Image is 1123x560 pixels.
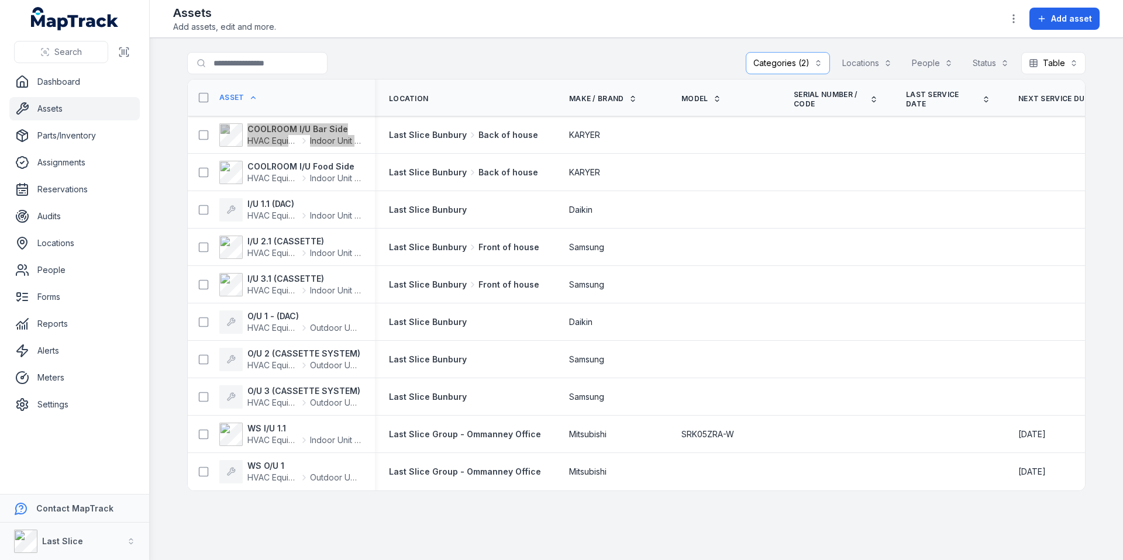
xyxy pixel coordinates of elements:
a: Model [681,94,721,103]
a: Locations [9,231,140,255]
a: Next Service Due [1018,94,1102,103]
span: Indoor Unit (Fan Coil) [310,135,361,147]
a: COOLROOM I/U Bar SideHVAC EquipmentIndoor Unit (Fan Coil) [219,123,361,147]
a: Serial Number / Code [794,90,878,109]
span: Last Slice Bunbury [389,241,467,253]
span: Search [54,46,82,58]
button: Add asset [1029,8,1100,30]
span: Serial Number / Code [794,90,865,109]
a: Last Slice Bunbury [389,316,467,328]
span: HVAC Equipment [247,359,298,371]
a: Assets [9,97,140,120]
span: Add asset [1051,13,1092,25]
span: Front of house [478,279,539,291]
span: Last Slice Bunbury [389,205,467,215]
strong: COOLROOM I/U Food Side [247,161,361,172]
span: Add assets, edit and more. [173,21,276,33]
button: Status [965,52,1017,74]
span: Indoor Unit (Fan Coil) [310,434,361,446]
a: MapTrack [31,7,119,30]
a: Audits [9,205,140,228]
a: I/U 3.1 (CASSETTE)HVAC EquipmentIndoor Unit (Fan Coil) [219,273,361,296]
span: Last Slice Bunbury [389,167,467,178]
span: Last Slice Bunbury [389,279,467,291]
a: Last Slice BunburyBack of house [389,129,538,141]
strong: O/U 1 - (DAC) [247,310,361,322]
span: Last Slice Group - Ommanney Office [389,429,541,439]
span: Last Slice Group - Ommanney Office [389,466,541,476]
a: Reports [9,312,140,336]
strong: I/U 2.1 (CASSETTE) [247,236,361,247]
span: Samsung [569,279,604,291]
strong: O/U 2 (CASSETTE SYSTEM) [247,348,361,359]
a: Reservations [9,178,140,201]
a: Assignments [9,151,140,174]
a: Last Slice BunburyFront of house [389,241,539,253]
a: WS O/U 1HVAC EquipmentOutdoor Unit (Condenser) [219,460,361,483]
strong: Contact MapTrack [36,503,113,513]
span: HVAC Equipment [247,322,298,334]
span: Indoor Unit (Fan Coil) [310,172,361,184]
span: HVAC Equipment [247,285,298,296]
span: Samsung [569,354,604,365]
span: Asset [219,93,244,102]
a: Last Slice BunburyFront of house [389,279,539,291]
a: COOLROOM I/U Food SideHVAC EquipmentIndoor Unit (Fan Coil) [219,161,361,184]
span: Last Slice Bunbury [389,392,467,402]
a: O/U 2 (CASSETTE SYSTEM)HVAC EquipmentOutdoor Unit (Condenser) [219,348,361,371]
span: Outdoor Unit (Condenser) [310,472,361,483]
a: Asset [219,93,257,102]
a: Meters [9,366,140,389]
span: HVAC Equipment [247,210,298,222]
a: Alerts [9,339,140,362]
button: Table [1021,52,1086,74]
span: Back of house [478,167,538,178]
strong: WS O/U 1 [247,460,361,472]
span: [DATE] [1018,429,1046,439]
span: Samsung [569,241,604,253]
a: Last Slice Group - Ommanney Office [389,466,541,478]
a: O/U 1 - (DAC)HVAC EquipmentOutdoor Unit (Condenser) [219,310,361,334]
a: I/U 2.1 (CASSETTE)HVAC EquipmentIndoor Unit (Fan Coil) [219,236,361,259]
span: Indoor Unit (Fan Coil) [310,285,361,296]
button: People [904,52,960,74]
strong: I/U 1.1 (DAC) [247,198,361,210]
a: Last Slice Bunbury [389,391,467,403]
span: HVAC Equipment [247,247,298,259]
span: Next Service Due [1018,94,1089,103]
span: KARYER [569,167,600,178]
span: Outdoor Unit (Condenser) [310,322,361,334]
span: SRK05ZRA-W [681,428,734,440]
span: [DATE] [1018,466,1046,476]
a: I/U 1.1 (DAC)HVAC EquipmentIndoor Unit (Fan Coil) [219,198,361,222]
a: Parts/Inventory [9,124,140,147]
span: Outdoor Unit (Condenser) [310,359,361,371]
span: Indoor Unit (Fan Coil) [310,210,361,222]
span: HVAC Equipment [247,172,298,184]
span: Outdoor Unit (Condenser) [310,397,361,409]
a: Last Slice BunburyBack of house [389,167,538,178]
span: Make / Brand [569,94,624,103]
a: Forms [9,285,140,309]
span: Daikin [569,316,592,328]
a: Last Slice Group - Ommanney Office [389,428,541,440]
a: O/U 3 (CASSETTE SYSTEM)HVAC EquipmentOutdoor Unit (Condenser) [219,385,361,409]
span: Daikin [569,204,592,216]
span: Model [681,94,708,103]
strong: I/U 3.1 (CASSETTE) [247,273,361,285]
span: Back of house [478,129,538,141]
h2: Assets [173,5,276,21]
strong: O/U 3 (CASSETTE SYSTEM) [247,385,361,397]
span: HVAC Equipment [247,397,298,409]
span: HVAC Equipment [247,434,298,446]
strong: COOLROOM I/U Bar Side [247,123,361,135]
a: Settings [9,393,140,416]
span: Samsung [569,391,604,403]
span: Last service date [906,90,977,109]
strong: WS I/U 1.1 [247,423,361,434]
button: Search [14,41,108,63]
span: Last Slice Bunbury [389,317,467,327]
span: Last Slice Bunbury [389,354,467,364]
span: HVAC Equipment [247,472,298,483]
a: Make / Brand [569,94,637,103]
